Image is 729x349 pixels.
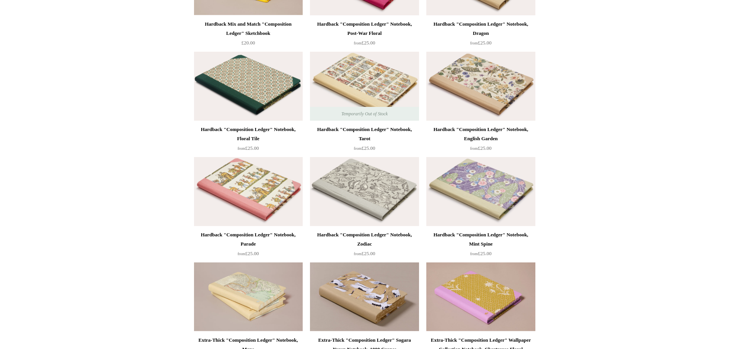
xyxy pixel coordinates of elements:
[196,230,301,249] div: Hardback "Composition Ledger" Notebook, Parade
[354,41,362,45] span: from
[196,125,301,143] div: Hardback "Composition Ledger" Notebook, Floral Tile
[426,230,535,262] a: Hardback "Composition Ledger" Notebook, Mint Spine from£25.00
[354,146,362,151] span: from
[238,252,245,256] span: from
[194,52,303,121] img: Hardback "Composition Ledger" Notebook, Floral Tile
[428,20,533,38] div: Hardback "Composition Ledger" Notebook, Dragon
[426,125,535,156] a: Hardback "Composition Ledger" Notebook, English Garden from£25.00
[241,40,255,46] span: £20.00
[194,262,303,331] a: Extra-Thick "Composition Ledger" Notebook, Maps Extra-Thick "Composition Ledger" Notebook, Maps
[334,107,395,121] span: Temporarily Out of Stock
[428,230,533,249] div: Hardback "Composition Ledger" Notebook, Mint Spine
[194,20,303,51] a: Hardback Mix and Match "Composition Ledger" Sketchbook £20.00
[194,262,303,331] img: Extra-Thick "Composition Ledger" Notebook, Maps
[310,157,419,226] img: Hardback "Composition Ledger" Notebook, Zodiac
[426,262,535,331] a: Extra-Thick "Composition Ledger" Wallpaper Collection Notebook, Chartreuse Floral Extra-Thick "Co...
[354,145,375,151] span: £25.00
[194,157,303,226] img: Hardback "Composition Ledger" Notebook, Parade
[310,125,419,156] a: Hardback "Composition Ledger" Notebook, Tarot from£25.00
[426,157,535,226] img: Hardback "Composition Ledger" Notebook, Mint Spine
[426,52,535,121] a: Hardback "Composition Ledger" Notebook, English Garden Hardback "Composition Ledger" Notebook, En...
[194,125,303,156] a: Hardback "Composition Ledger" Notebook, Floral Tile from£25.00
[310,230,419,262] a: Hardback "Composition Ledger" Notebook, Zodiac from£25.00
[310,20,419,51] a: Hardback "Composition Ledger" Notebook, Post-War Floral from£25.00
[312,125,417,143] div: Hardback "Composition Ledger" Notebook, Tarot
[194,230,303,262] a: Hardback "Composition Ledger" Notebook, Parade from£25.00
[426,20,535,51] a: Hardback "Composition Ledger" Notebook, Dragon from£25.00
[196,20,301,38] div: Hardback Mix and Match "Composition Ledger" Sketchbook
[238,251,259,256] span: £25.00
[354,252,362,256] span: from
[312,230,417,249] div: Hardback "Composition Ledger" Notebook, Zodiac
[310,52,419,121] img: Hardback "Composition Ledger" Notebook, Tarot
[428,125,533,143] div: Hardback "Composition Ledger" Notebook, English Garden
[310,157,419,226] a: Hardback "Composition Ledger" Notebook, Zodiac Hardback "Composition Ledger" Notebook, Zodiac
[310,262,419,331] img: Extra-Thick "Composition Ledger" Sogara Yuzen Notebook, 1000 Cranes
[470,251,492,256] span: £25.00
[426,262,535,331] img: Extra-Thick "Composition Ledger" Wallpaper Collection Notebook, Chartreuse Floral
[470,145,492,151] span: £25.00
[194,157,303,226] a: Hardback "Composition Ledger" Notebook, Parade Hardback "Composition Ledger" Notebook, Parade
[312,20,417,38] div: Hardback "Composition Ledger" Notebook, Post-War Floral
[194,52,303,121] a: Hardback "Composition Ledger" Notebook, Floral Tile Hardback "Composition Ledger" Notebook, Flora...
[238,146,245,151] span: from
[470,41,478,45] span: from
[354,40,375,46] span: £25.00
[354,251,375,256] span: £25.00
[426,52,535,121] img: Hardback "Composition Ledger" Notebook, English Garden
[426,157,535,226] a: Hardback "Composition Ledger" Notebook, Mint Spine Hardback "Composition Ledger" Notebook, Mint S...
[470,252,478,256] span: from
[310,262,419,331] a: Extra-Thick "Composition Ledger" Sogara Yuzen Notebook, 1000 Cranes Extra-Thick "Composition Ledg...
[470,146,478,151] span: from
[470,40,492,46] span: £25.00
[238,145,259,151] span: £25.00
[310,52,419,121] a: Hardback "Composition Ledger" Notebook, Tarot Hardback "Composition Ledger" Notebook, Tarot Tempo...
